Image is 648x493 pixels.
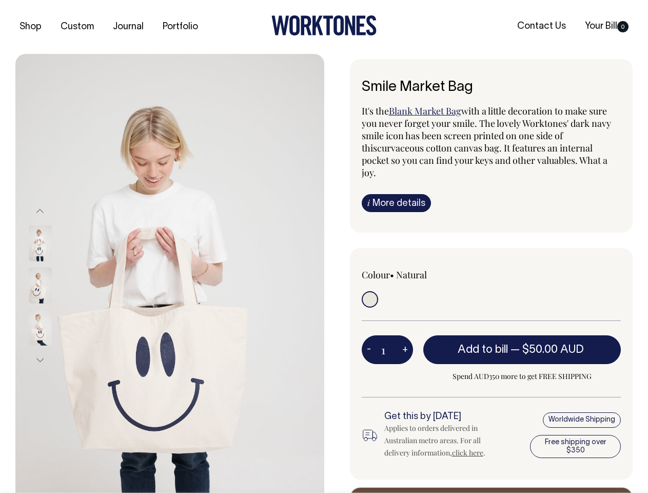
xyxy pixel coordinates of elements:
h6: Smile Market Bag [362,80,621,96]
a: Portfolio [159,18,202,35]
a: Your Bill0 [581,18,633,35]
img: Smile Market Bag [29,225,52,261]
button: Previous [32,199,48,222]
p: It's the with a little decoration to make sure you never forget your smile. The lovely Worktones'... [362,105,621,179]
div: Applies to orders delivered in Australian metro areas. For all delivery information, . [384,422,503,459]
a: Custom [56,18,98,35]
button: Next [32,349,48,372]
a: Contact Us [513,18,570,35]
img: Smile Market Bag [29,310,52,346]
label: Natural [396,269,427,281]
span: Spend AUD350 more to get FREE SHIPPING [423,370,621,383]
span: curvaceous cotton canvas bag. It features an internal pocket so you can find your keys and other ... [362,142,607,179]
a: Blank Market Bag [389,105,461,117]
a: iMore details [362,194,431,212]
span: 0 [617,21,629,32]
span: • [390,269,394,281]
h6: Get this by [DATE] [384,412,503,422]
img: Smile Market Bag [29,268,52,304]
span: — [510,345,586,355]
a: Journal [109,18,148,35]
a: click here [452,448,483,458]
a: Shop [15,18,46,35]
button: + [397,339,413,360]
div: Colour [362,269,465,281]
button: Add to bill —$50.00 AUD [423,335,621,364]
span: $50.00 AUD [522,345,584,355]
span: i [367,197,370,208]
span: Add to bill [458,345,508,355]
button: - [362,339,376,360]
